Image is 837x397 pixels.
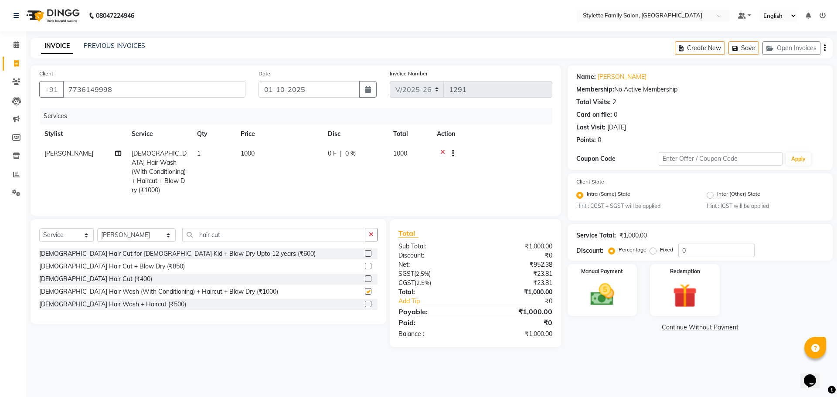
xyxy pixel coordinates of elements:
[475,260,558,269] div: ₹952.38
[84,42,145,50] a: PREVIOUS INVOICES
[398,229,418,238] span: Total
[800,362,828,388] iframe: chat widget
[786,153,811,166] button: Apply
[675,41,725,55] button: Create New
[576,98,611,107] div: Total Visits:
[392,260,475,269] div: Net:
[235,124,323,144] th: Price
[41,38,73,54] a: INVOICE
[39,70,53,78] label: Client
[576,136,596,145] div: Points:
[665,281,704,311] img: _gift.svg
[323,124,388,144] th: Disc
[576,178,604,186] label: Client State
[39,275,152,284] div: [DEMOGRAPHIC_DATA] Hair Cut (₹400)
[96,3,134,28] b: 08047224946
[126,124,192,144] th: Service
[392,297,489,306] a: Add Tip
[670,268,700,275] label: Redemption
[392,329,475,339] div: Balance :
[576,123,606,132] div: Last Visit:
[576,72,596,81] div: Name:
[581,268,623,275] label: Manual Payment
[475,288,558,297] div: ₹1,000.00
[707,202,824,210] small: Hint : IGST will be applied
[392,269,475,278] div: ( )
[475,269,558,278] div: ₹23.81
[393,149,407,157] span: 1000
[475,306,558,317] div: ₹1,000.00
[345,149,356,158] span: 0 %
[392,278,475,288] div: ( )
[576,110,612,119] div: Card on file:
[475,242,558,251] div: ₹1,000.00
[475,317,558,328] div: ₹0
[489,297,558,306] div: ₹0
[587,190,630,200] label: Intra (Same) State
[44,149,93,157] span: [PERSON_NAME]
[416,270,429,277] span: 2.5%
[398,279,415,287] span: CGST
[22,3,82,28] img: logo
[576,154,659,163] div: Coupon Code
[182,228,365,241] input: Search or Scan
[660,246,673,254] label: Fixed
[619,246,646,254] label: Percentage
[416,279,429,286] span: 2.5%
[398,270,414,278] span: SGST
[241,149,255,157] span: 1000
[39,249,316,258] div: [DEMOGRAPHIC_DATA] Hair Cut for [DEMOGRAPHIC_DATA] Kid + Blow Dry Upto 12 years (₹600)
[607,123,626,132] div: [DATE]
[728,41,759,55] button: Save
[576,246,603,255] div: Discount:
[40,108,559,124] div: Services
[659,152,783,166] input: Enter Offer / Coupon Code
[576,85,614,94] div: Membership:
[328,149,337,158] span: 0 F
[390,70,428,78] label: Invoice Number
[392,317,475,328] div: Paid:
[259,70,270,78] label: Date
[132,149,187,194] span: [DEMOGRAPHIC_DATA] Hair Wash (With Conditioning) + Haircut + Blow Dry (₹1000)
[39,124,126,144] th: Stylist
[475,251,558,260] div: ₹0
[39,300,186,309] div: [DEMOGRAPHIC_DATA] Hair Wash + Haircut (₹500)
[432,124,552,144] th: Action
[388,124,432,144] th: Total
[598,136,601,145] div: 0
[392,288,475,297] div: Total:
[39,287,278,296] div: [DEMOGRAPHIC_DATA] Hair Wash (With Conditioning) + Haircut + Blow Dry (₹1000)
[598,72,646,81] a: [PERSON_NAME]
[614,110,617,119] div: 0
[762,41,820,55] button: Open Invoices
[340,149,342,158] span: |
[39,81,64,98] button: +91
[392,242,475,251] div: Sub Total:
[576,202,694,210] small: Hint : CGST + SGST will be applied
[569,323,831,332] a: Continue Without Payment
[475,329,558,339] div: ₹1,000.00
[619,231,647,240] div: ₹1,000.00
[576,85,824,94] div: No Active Membership
[197,149,201,157] span: 1
[63,81,245,98] input: Search by Name/Mobile/Email/Code
[392,306,475,317] div: Payable:
[583,281,622,309] img: _cash.svg
[475,278,558,288] div: ₹23.81
[192,124,235,144] th: Qty
[392,251,475,260] div: Discount:
[39,262,185,271] div: [DEMOGRAPHIC_DATA] Hair Cut + Blow Dry (₹850)
[576,231,616,240] div: Service Total:
[717,190,760,200] label: Inter (Other) State
[612,98,616,107] div: 2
